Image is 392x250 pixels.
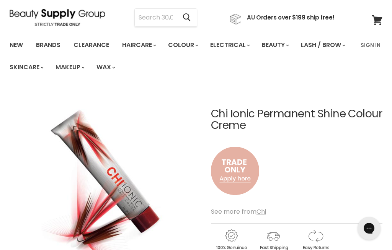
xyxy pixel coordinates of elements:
[162,37,203,53] a: Colour
[354,214,384,242] iframe: Gorgias live chat messenger
[4,34,356,78] ul: Main menu
[68,37,115,53] a: Clearance
[135,9,176,26] input: Search
[50,59,89,75] a: Makeup
[211,207,266,216] span: See more from
[134,8,197,27] form: Product
[211,139,259,203] img: to.png
[256,37,294,53] a: Beauty
[91,59,120,75] a: Wax
[4,59,48,75] a: Skincare
[204,37,255,53] a: Electrical
[4,37,29,53] a: New
[176,9,197,26] button: Search
[116,37,161,53] a: Haircare
[211,108,382,132] h1: Chi Ionic Permanent Shine Colour Creme
[30,37,66,53] a: Brands
[356,37,385,53] a: Sign In
[256,207,266,216] a: Chi
[295,37,350,53] a: Lash / Brow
